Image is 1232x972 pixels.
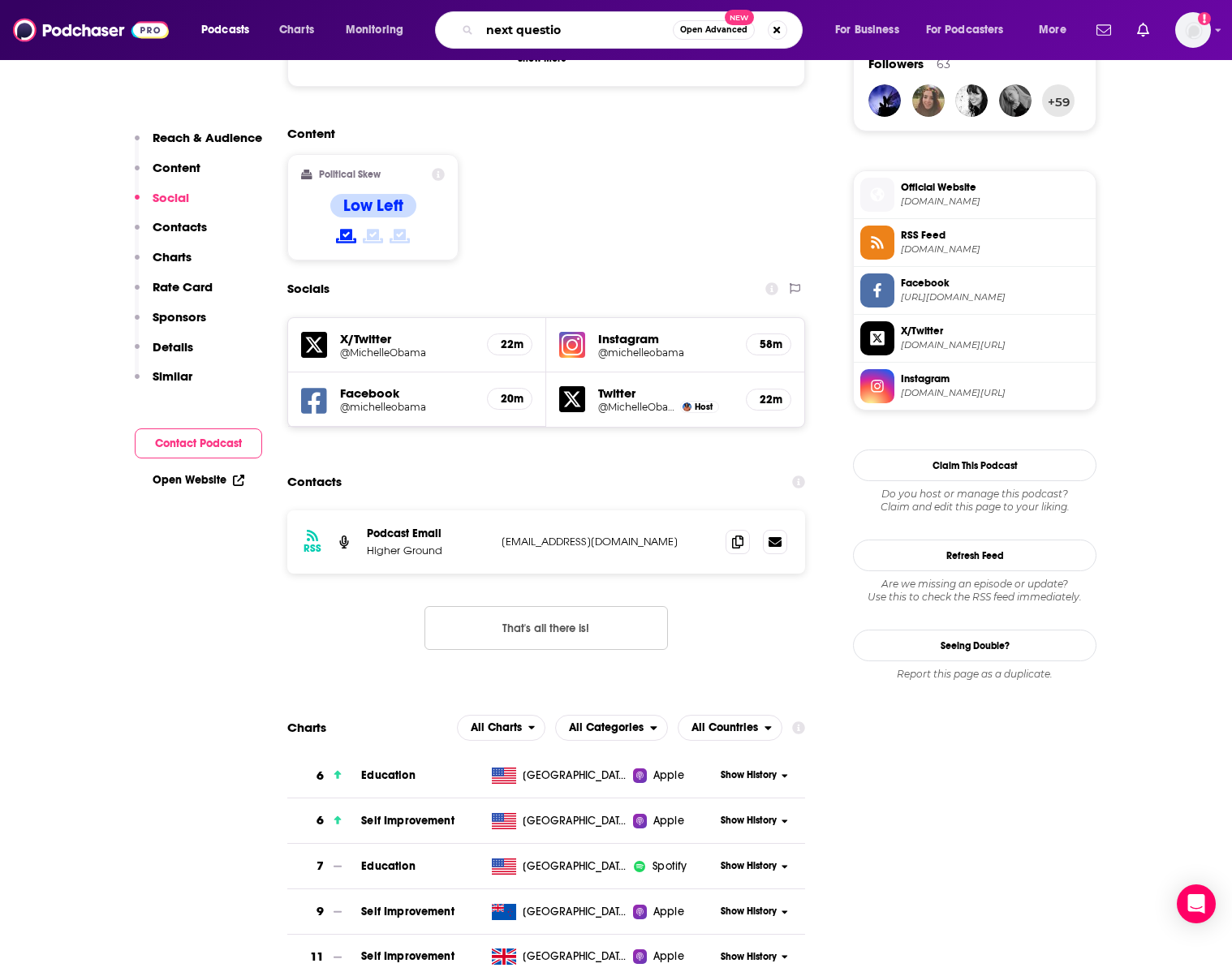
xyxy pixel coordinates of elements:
span: United States [523,813,628,829]
img: Podchaser - Follow, Share and Rate Podcasts [13,15,169,45]
h2: Platforms [457,715,546,741]
span: Apple [653,948,684,965]
button: open menu [1027,17,1087,43]
h3: 9 [317,902,324,921]
span: rss.art19.com [901,243,1089,256]
button: open menu [334,17,424,43]
img: iconImage [559,332,585,358]
span: Charts [279,19,314,41]
button: open menu [824,17,920,43]
a: Charts [269,17,324,43]
a: [GEOGRAPHIC_DATA] [485,904,634,920]
span: All Categories [569,722,644,733]
span: Logged in as esmith_bg [1175,12,1211,48]
p: Higher Ground [367,544,489,557]
h4: Low Left [343,196,403,216]
img: Mandolin [955,84,988,117]
button: Nothing here. [424,606,668,650]
h3: 6 [317,767,324,785]
span: Host [695,402,713,412]
h5: Twitter [598,385,733,401]
span: Apple [653,813,684,829]
span: RSS Feed [901,228,1089,243]
input: Search podcasts, credits, & more... [480,17,673,43]
h5: 58m [760,338,778,351]
h5: Facebook [340,385,474,401]
img: Michelle Obama [683,402,691,411]
a: Facebook[URL][DOMAIN_NAME] [860,273,1089,308]
p: Reach & Audience [153,130,262,145]
a: kawemae [912,84,945,117]
a: veen24 [999,84,1032,117]
h5: @michelleobama [340,401,474,413]
button: Social [135,190,189,220]
button: Content [135,160,200,190]
span: Show History [721,905,777,918]
a: @MichelleObama [598,401,676,413]
a: 6 [287,798,361,843]
div: 63 [937,57,950,71]
h2: Charts [287,720,326,735]
button: Rate Card [135,279,213,309]
button: Show History [716,768,794,782]
div: Are we missing an episode or update? Use this to check the RSS feed immediately. [853,578,1096,604]
a: Apple [633,768,715,784]
a: Open Website [153,473,244,487]
span: Official Website [901,180,1089,195]
a: 7 [287,844,361,888]
span: More [1039,19,1066,41]
a: iconImageSpotify [633,858,715,875]
button: Open AdvancedNew [673,20,755,40]
span: United States [523,768,628,784]
a: @MichelleObama [340,346,474,359]
button: open menu [555,715,668,741]
div: Search podcasts, credits, & more... [450,11,818,49]
span: Open Advanced [680,26,747,34]
h2: Political Skew [319,169,381,180]
button: Claim This Podcast [853,449,1096,481]
h2: Countries [678,715,782,741]
span: For Business [835,19,899,41]
span: Do you host or manage this podcast? [853,488,1096,501]
span: Show History [721,859,777,873]
a: Self Improvement [361,905,454,918]
div: Claim and edit this page to your liking. [853,488,1096,514]
button: Sponsors [135,309,206,339]
span: Show History [721,814,777,828]
h5: 20m [501,392,519,406]
a: Apple [633,904,715,920]
span: Facebook [901,276,1089,290]
a: Education [361,768,415,782]
button: Similar [135,368,192,398]
span: All Countries [691,722,758,733]
span: https://www.facebook.com/michelleobama [901,291,1089,303]
a: Apple [633,948,715,965]
p: Rate Card [153,279,213,295]
button: open menu [915,17,1027,43]
div: Report this page as a duplicate. [853,668,1096,681]
span: X/Twitter [901,324,1089,338]
a: @michelleobama [598,346,733,359]
span: United States [523,858,628,875]
h3: 11 [310,948,324,966]
img: iconImage [633,860,646,873]
button: Reach & Audience [135,130,262,160]
button: Details [135,339,193,369]
span: Apple [653,904,684,920]
a: Seeing Double? [853,630,1096,661]
span: All Charts [471,722,522,733]
button: open menu [678,715,782,741]
h3: RSS [304,542,321,555]
a: [GEOGRAPHIC_DATA] [485,858,634,875]
span: Monitoring [346,19,403,41]
p: Content [153,160,200,175]
a: [GEOGRAPHIC_DATA] [485,813,634,829]
p: [EMAIL_ADDRESS][DOMAIN_NAME] [502,535,713,548]
a: Apple [633,813,715,829]
a: Show notifications dropdown [1090,16,1118,44]
span: Spotify [653,858,687,875]
span: Instagram [901,372,1089,386]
